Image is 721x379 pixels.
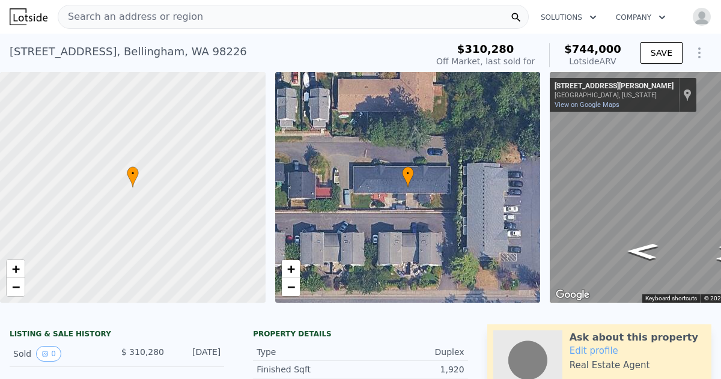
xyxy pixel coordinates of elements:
span: + [287,261,294,276]
a: Show location on map [683,88,692,102]
img: Lotside [10,8,47,25]
div: • [127,166,139,187]
a: Open this area in Google Maps (opens a new window) [553,287,592,303]
div: Type [257,346,360,358]
img: avatar [692,7,711,26]
div: [GEOGRAPHIC_DATA], [US_STATE] [555,91,674,99]
a: Zoom out [7,278,25,296]
div: Property details [253,329,467,339]
div: [STREET_ADDRESS] , Bellingham , WA 98226 [10,43,247,60]
div: Duplex [360,346,464,358]
div: Sold [13,346,108,362]
span: $ 310,280 [121,347,164,357]
div: Ask about this property [570,330,698,345]
button: Keyboard shortcuts [645,294,697,303]
img: Google [553,287,592,303]
button: Company [606,7,675,28]
button: Show Options [687,41,711,65]
div: 1,920 [360,363,464,375]
a: Zoom in [282,260,300,278]
path: Go West, Barkley Blvd [613,240,672,264]
div: Finished Sqft [257,363,360,375]
div: • [402,166,414,187]
span: $744,000 [564,43,621,55]
button: View historical data [36,346,61,362]
button: SAVE [640,42,683,64]
a: Zoom in [7,260,25,278]
div: LISTING & SALE HISTORY [10,329,224,341]
a: Zoom out [282,278,300,296]
div: Lotside ARV [564,55,621,67]
div: Off Market, last sold for [436,55,535,67]
span: • [402,168,414,179]
span: • [127,168,139,179]
a: Edit profile [570,345,618,356]
button: Solutions [531,7,606,28]
div: Real Estate Agent [570,359,650,371]
div: [STREET_ADDRESS][PERSON_NAME] [555,82,674,91]
a: View on Google Maps [555,101,619,109]
span: $310,280 [457,43,514,55]
span: − [287,279,294,294]
div: [DATE] [174,346,221,362]
span: + [12,261,20,276]
span: − [12,279,20,294]
span: Search an address or region [58,10,203,24]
